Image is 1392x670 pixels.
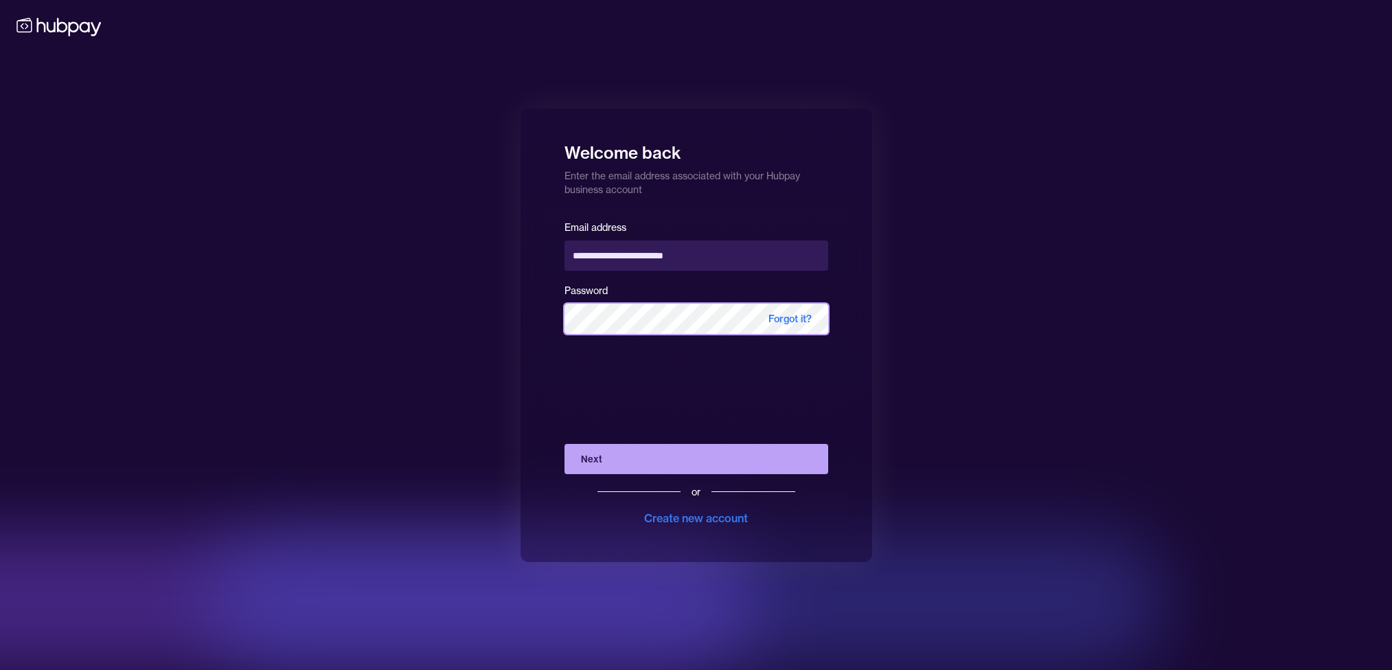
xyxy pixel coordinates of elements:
div: or [692,485,700,499]
button: Next [564,444,828,474]
label: Password [564,284,608,297]
label: Email address [564,221,626,234]
div: Create new account [644,510,748,526]
h1: Welcome back [564,133,828,164]
span: Forgot it? [752,304,828,334]
p: Enter the email address associated with your Hubpay business account [564,164,828,197]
